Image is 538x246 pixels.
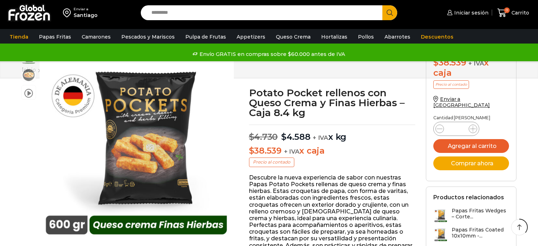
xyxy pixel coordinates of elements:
[433,227,509,242] a: Papas Fritas Coated 10x10mm -...
[6,30,32,44] a: Tienda
[433,58,509,78] div: x caja
[504,7,510,13] span: 0
[452,9,488,16] span: Iniciar sesión
[433,139,509,153] button: Agregar al carrito
[249,146,416,156] p: x caja
[249,158,294,167] p: Precio al contado
[382,5,397,20] button: Search button
[22,68,36,82] span: papas-pockets-1
[249,132,254,142] span: $
[281,132,287,142] span: $
[249,88,416,118] h1: Potato Pocket rellenos con Queso Crema y Finas Hierbas – Caja 8.4 kg
[249,145,282,156] bdi: 38.539
[381,30,414,44] a: Abarrotes
[417,30,457,44] a: Descuentos
[318,30,351,44] a: Hortalizas
[233,30,269,44] a: Appetizers
[354,30,377,44] a: Pollos
[433,208,509,223] a: Papas Fritas Wedges – Corte...
[78,30,114,44] a: Camarones
[249,125,416,142] p: x kg
[433,115,509,120] p: Cantidad [PERSON_NAME]
[433,156,509,170] button: Comprar ahora
[510,9,529,16] span: Carrito
[284,148,300,155] span: + IVA
[433,57,439,68] span: $
[433,194,504,201] h2: Productos relacionados
[452,227,509,239] h3: Papas Fritas Coated 10x10mm -...
[433,96,490,108] a: Enviar a [GEOGRAPHIC_DATA]
[281,132,311,142] bdi: 4.588
[249,132,278,142] bdi: 4.730
[313,134,328,141] span: + IVA
[496,5,531,21] a: 0 Carrito
[35,30,75,44] a: Papas Fritas
[182,30,230,44] a: Pulpa de Frutas
[118,30,178,44] a: Pescados y Mariscos
[249,145,254,156] span: $
[450,124,463,134] input: Product quantity
[272,30,314,44] a: Queso Crema
[433,80,469,89] p: Precio al contado
[63,7,74,19] img: address-field-icon.svg
[452,208,509,220] h3: Papas Fritas Wedges – Corte...
[74,7,98,12] div: Enviar a
[74,12,98,19] div: Santiago
[433,57,466,68] bdi: 38.539
[445,6,488,20] a: Iniciar sesión
[468,60,484,67] span: + IVA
